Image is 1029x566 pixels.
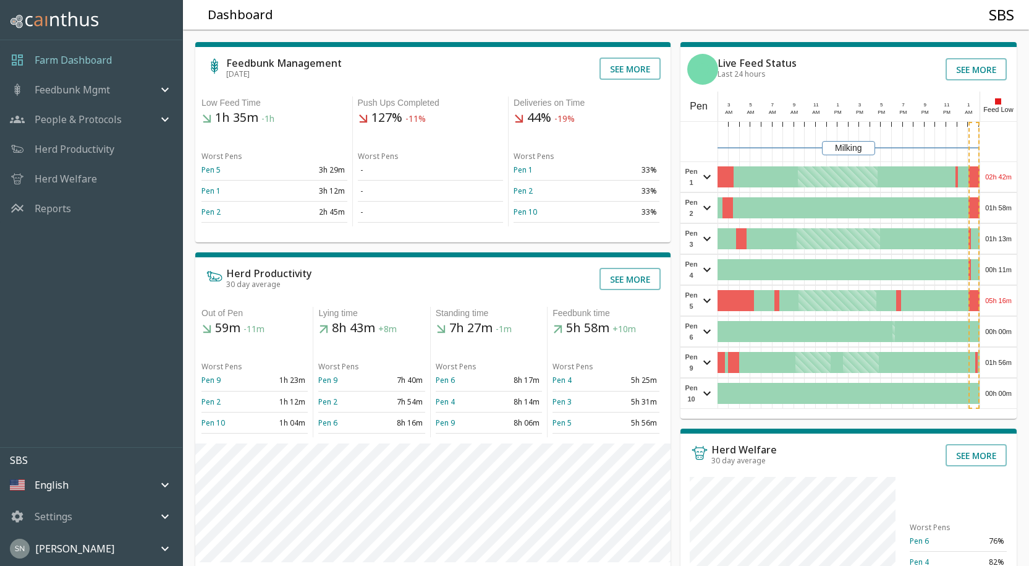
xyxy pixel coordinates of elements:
h5: 1h 35m [201,109,347,127]
a: Pen 9 [436,418,455,428]
span: Pen 2 [684,197,700,219]
span: Worst Pens [553,361,593,372]
div: 00h 11m [980,255,1017,285]
a: Pen 10 [201,418,225,428]
h4: SBS [989,6,1014,24]
p: Farm Dashboard [35,53,112,67]
a: Pen 3 [553,397,572,407]
h6: Herd Productivity [226,268,311,278]
div: Pen [680,92,718,121]
h5: 7h 27m [436,320,542,337]
h5: 127% [358,109,504,127]
td: 76% [959,531,1007,552]
span: -11m [243,324,265,335]
a: Pen 9 [318,375,337,385]
div: 01h 58m [980,193,1017,223]
span: Pen 10 [684,382,700,405]
div: Milking [822,141,875,155]
a: Pen 4 [436,397,455,407]
div: Push Ups Completed [358,96,504,109]
div: 11 [941,101,952,109]
span: Pen 5 [684,289,700,312]
div: Feed Low [980,92,1017,121]
td: 8h 17m [489,370,542,391]
span: AM [812,109,819,115]
td: - [358,202,504,223]
span: Worst Pens [910,522,951,533]
a: Pen 2 [201,207,221,217]
a: Pen 1 [514,165,533,175]
td: 8h 16m [372,412,425,433]
button: See more [946,444,1007,466]
a: Pen 6 [436,375,455,385]
td: 5h 25m [606,370,659,391]
img: 45cffdf61066f8072b93f09263145446 [10,539,30,559]
span: PM [834,109,842,115]
span: +8m [378,324,397,335]
a: Pen 2 [514,186,533,196]
div: 5 [745,101,756,109]
h5: 44% [514,109,659,127]
div: Deliveries on Time [514,96,659,109]
p: Feedbunk Mgmt [35,82,110,97]
h5: 5h 58m [553,320,659,337]
td: - [358,160,504,181]
div: 1 [963,101,975,109]
a: Herd Productivity [35,142,114,157]
td: 33% [586,160,659,181]
span: Worst Pens [514,151,554,161]
h6: Live Feed Status [718,58,797,68]
span: PM [856,109,863,115]
span: Worst Pens [201,151,242,161]
span: 30 day average [711,455,766,466]
h5: Dashboard [208,7,273,24]
div: 00h 00m [980,317,1017,346]
td: 2h 45m [274,202,347,223]
td: 33% [586,202,659,223]
p: People & Protocols [35,112,122,127]
td: 5h 56m [606,412,659,433]
td: 33% [586,181,659,202]
td: 1h 23m [255,370,308,391]
td: 7h 54m [372,391,425,412]
span: -1m [496,324,512,335]
span: Pen 9 [684,351,700,374]
span: Worst Pens [358,151,399,161]
span: PM [878,109,885,115]
span: +10m [612,324,636,335]
span: Worst Pens [436,361,476,372]
button: See more [599,58,661,80]
h5: 8h 43m [318,320,425,337]
td: 3h 12m [274,181,347,202]
a: Pen 2 [318,397,337,407]
td: 8h 06m [489,412,542,433]
span: PM [943,109,951,115]
td: 5h 31m [606,391,659,412]
div: Low Feed Time [201,96,347,109]
span: PM [899,109,907,115]
div: 5 [876,101,887,109]
span: Pen 3 [684,228,700,250]
a: Pen 1 [201,186,221,196]
span: Worst Pens [318,361,359,372]
div: 05h 16m [980,286,1017,315]
a: Pen 10 [514,207,537,217]
a: Reports [35,201,71,216]
h6: Herd Welfare [711,445,777,455]
span: -19% [554,113,575,125]
p: [PERSON_NAME] [35,541,114,556]
a: Pen 5 [201,165,221,175]
p: Settings [35,509,72,524]
h6: Feedbunk Management [226,58,342,68]
span: AM [965,109,972,115]
span: Last 24 hours [718,69,766,79]
a: Pen 2 [201,397,221,407]
span: Pen 6 [684,320,700,343]
div: 7 [898,101,909,109]
p: Herd Welfare [35,171,97,186]
div: 00h 00m [980,379,1017,408]
button: See more [599,268,661,290]
a: Pen 6 [318,418,337,428]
